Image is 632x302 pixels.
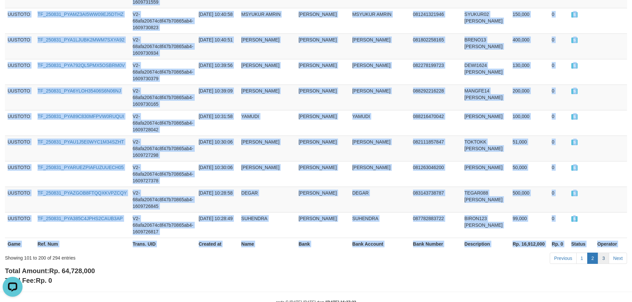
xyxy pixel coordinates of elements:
td: [DATE] 10:39:56 [196,59,239,85]
td: 150,000 [510,8,549,33]
td: 0 [549,85,569,110]
div: Showing 101 to 200 of 294 entries [5,252,258,261]
th: Trans. UID [130,238,196,250]
a: TF_250831_PYA89C830MFPVW0RUQUI [37,114,124,119]
td: [PERSON_NAME] [296,187,350,212]
span: SUCCESS [571,63,578,69]
td: [PERSON_NAME] [296,85,350,110]
td: [PERSON_NAME] [239,59,296,85]
td: DEWI1624 [PERSON_NAME] [462,59,510,85]
th: Rp. 16,912,000 [510,238,549,250]
td: [DATE] 10:39:09 [196,85,239,110]
span: SUCCESS [571,12,578,18]
td: [PERSON_NAME] [350,59,410,85]
td: 082278199723 [410,59,462,85]
td: [PERSON_NAME] [350,136,410,161]
th: Bank [296,238,350,250]
td: 99,000 [510,212,549,238]
td: [PERSON_NAME] [296,110,350,136]
td: UUSTOTO [5,187,35,212]
td: 082111857847 [410,136,462,161]
th: Operator [595,238,627,250]
td: 0 [549,136,569,161]
a: TF_250831_PYAZGOB8FTQQXKVPZCQY [37,190,127,196]
span: SUCCESS [571,37,578,43]
a: TF_250831_PYA792QL5PMX5OSBRM0V [37,63,125,68]
td: 088216470042 [410,110,462,136]
td: V2-68afa20674c8f47b70865ab4-1609730934 [130,33,196,59]
td: SUHENDRA [350,212,410,238]
td: V2-68afa20674c8f47b70865ab4-1609727298 [130,136,196,161]
td: [PERSON_NAME] [296,33,350,59]
td: UUSTOTO [5,161,35,187]
td: TEGAR088 [PERSON_NAME] [462,187,510,212]
a: TF_250831_PYA1LJUBK2MWM7SXYA92 [37,37,124,42]
td: SUHENDRA [239,212,296,238]
td: DEGAR [350,187,410,212]
td: 088292216228 [410,85,462,110]
td: [PERSON_NAME] [296,8,350,33]
a: 1 [576,253,588,264]
td: [PERSON_NAME] [350,85,410,110]
a: TF_250831_PYAU1J5E0WYC1M34SZHT [37,139,124,145]
b: Total Fee: [5,277,52,284]
td: [PERSON_NAME] [239,33,296,59]
td: V2-68afa20674c8f47b70865ab4-1609730823 [130,8,196,33]
td: [PERSON_NAME] [296,161,350,187]
td: 083143738787 [410,187,462,212]
a: TF_250831_PYA6YLOH35406S6N06NJ [37,88,121,93]
a: Previous [550,253,576,264]
td: UUSTOTO [5,59,35,85]
th: Rp. 0 [549,238,569,250]
a: 2 [587,253,598,264]
span: SUCCESS [571,114,578,120]
td: [PERSON_NAME] [296,212,350,238]
td: 0 [549,161,569,187]
span: Rp. 0 [36,277,52,284]
td: 081241321946 [410,8,462,33]
td: UUSTOTO [5,136,35,161]
td: YAMUDI [239,110,296,136]
span: SUCCESS [571,191,578,196]
span: SUCCESS [571,89,578,94]
td: UUSTOTO [5,212,35,238]
th: Status [569,238,595,250]
td: UUSTOTO [5,8,35,33]
a: TF_250831_PYA385C4JPHS2CAUB3AP [37,216,123,221]
td: V2-68afa20674c8f47b70865ab4-1609726817 [130,212,196,238]
th: Created at [196,238,239,250]
td: 500,000 [510,187,549,212]
td: MSYUKUR AMRIN [239,8,296,33]
td: V2-68afa20674c8f47b70865ab4-1609730379 [130,59,196,85]
td: MSYUKUR AMRIN [350,8,410,33]
td: 0 [549,212,569,238]
td: [DATE] 10:28:58 [196,187,239,212]
th: Ref. Num [35,238,130,250]
a: TF_250831_PYARUEZPIAFUZUUECH05 [37,165,124,170]
td: YAMUDI [350,110,410,136]
td: [PERSON_NAME] [296,59,350,85]
td: V2-68afa20674c8f47b70865ab4-1609730165 [130,85,196,110]
td: BRENO13 [PERSON_NAME] [462,33,510,59]
td: V2-68afa20674c8f47b70865ab4-1609727378 [130,161,196,187]
th: Bank Account [350,238,410,250]
td: 100,000 [510,110,549,136]
td: SYUKUR02 [PERSON_NAME] [462,8,510,33]
td: 130,000 [510,59,549,85]
td: 0 [549,8,569,33]
b: Total Amount: [5,267,95,274]
td: [PERSON_NAME] [350,161,410,187]
td: [DATE] 10:40:51 [196,33,239,59]
td: 50,000 [510,161,549,187]
th: Bank Number [410,238,462,250]
td: [PERSON_NAME] [239,161,296,187]
td: 400,000 [510,33,549,59]
td: [PERSON_NAME] [239,136,296,161]
a: Next [609,253,627,264]
td: 200,000 [510,85,549,110]
th: Game [5,238,35,250]
a: TF_250831_PYAMZ3AI5WW09EJ5DTHZ [37,12,123,17]
td: 081802258165 [410,33,462,59]
td: 0 [549,59,569,85]
span: SUCCESS [571,216,578,222]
